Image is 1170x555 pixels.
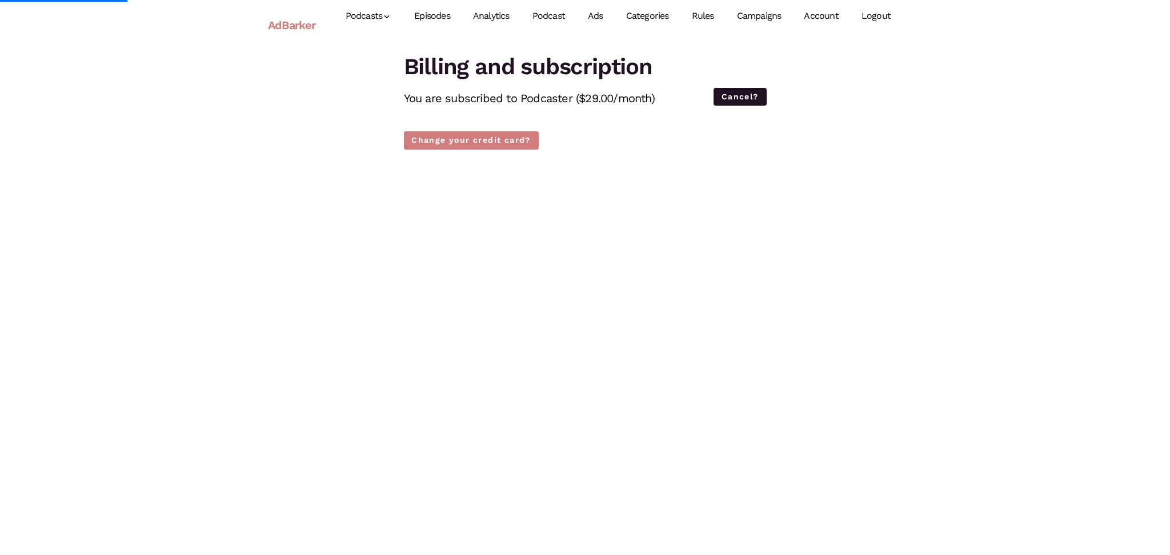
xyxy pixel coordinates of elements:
[404,50,767,83] h1: Billing and subscription
[395,50,775,150] div: You are subscribed to Podcaster ($29.00/month)
[404,131,539,149] a: Change your credit card?
[714,88,766,106] a: Cancel?
[268,12,316,38] a: AdBarker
